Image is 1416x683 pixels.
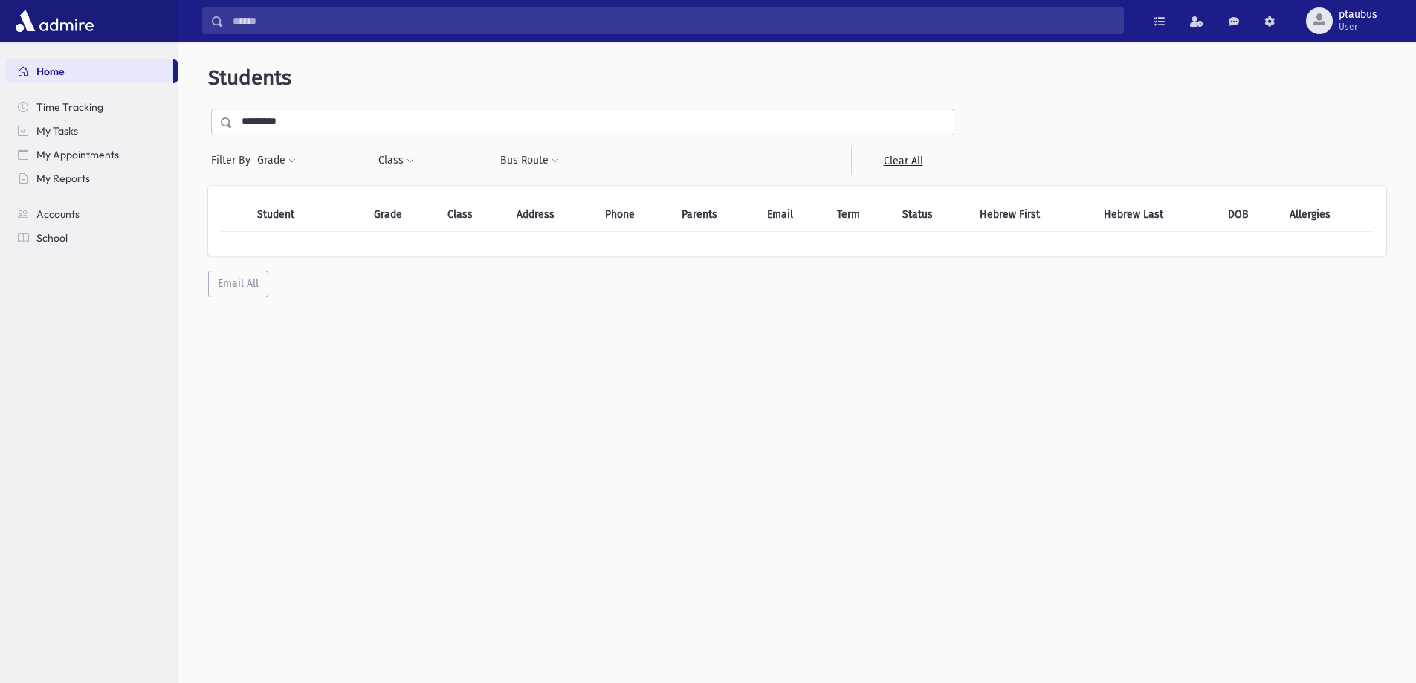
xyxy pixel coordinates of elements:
button: Grade [256,147,297,174]
span: Filter By [211,152,256,168]
th: Student [248,198,336,232]
th: Class [439,198,508,232]
a: Time Tracking [6,95,178,119]
img: AdmirePro [12,6,97,36]
th: Allergies [1281,198,1374,232]
th: Parents [673,198,758,232]
span: User [1339,21,1377,33]
button: Bus Route [500,147,560,174]
th: Phone [596,198,672,232]
th: Email [758,198,828,232]
span: Students [208,65,291,90]
th: DOB [1219,198,1281,232]
button: Class [378,147,415,174]
input: Search [224,7,1123,34]
th: Term [828,198,893,232]
a: My Appointments [6,143,178,166]
a: Accounts [6,202,178,226]
span: My Appointments [36,148,119,161]
a: My Reports [6,166,178,190]
span: Home [36,65,65,78]
span: Time Tracking [36,100,103,114]
span: ptaubus [1339,9,1377,21]
a: School [6,226,178,250]
a: My Tasks [6,119,178,143]
span: My Reports [36,172,90,185]
button: Email All [208,271,268,297]
th: Grade [365,198,439,232]
span: School [36,231,68,245]
th: Hebrew Last [1095,198,1218,232]
a: Clear All [851,147,954,174]
a: Home [6,59,173,83]
span: My Tasks [36,124,78,137]
th: Hebrew First [971,198,1096,232]
th: Status [893,198,971,232]
span: Accounts [36,207,80,221]
th: Address [508,198,597,232]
